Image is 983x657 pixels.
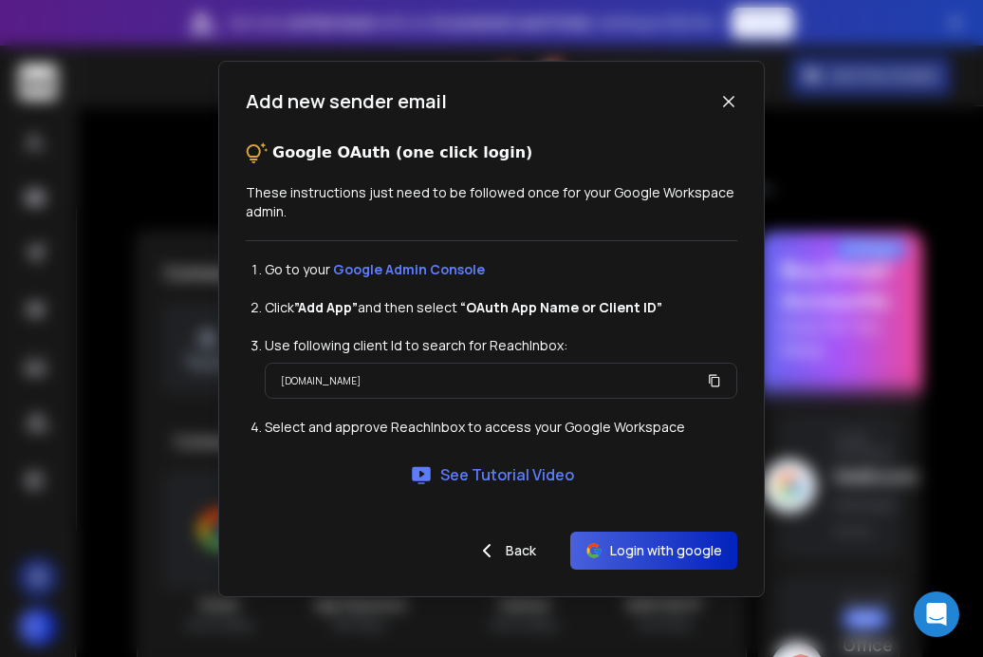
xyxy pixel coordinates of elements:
[460,532,551,570] button: Back
[333,260,485,278] a: Google Admin Console
[570,532,737,570] button: Login with google
[272,141,532,164] p: Google OAuth (one click login)
[294,298,358,316] strong: ”Add App”
[410,463,574,486] a: See Tutorial Video
[246,183,737,221] p: These instructions just need to be followed once for your Google Workspace admin.
[265,298,737,317] li: Click and then select
[265,260,737,279] li: Go to your
[265,418,737,437] li: Select and approve ReachInbox to access your Google Workspace
[281,371,361,390] p: [DOMAIN_NAME]
[246,88,447,115] h1: Add new sender email
[914,591,959,637] div: Open Intercom Messenger
[265,336,737,355] li: Use following client Id to search for ReachInbox:
[460,298,662,316] strong: “OAuth App Name or Client ID”
[246,141,269,164] img: tips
